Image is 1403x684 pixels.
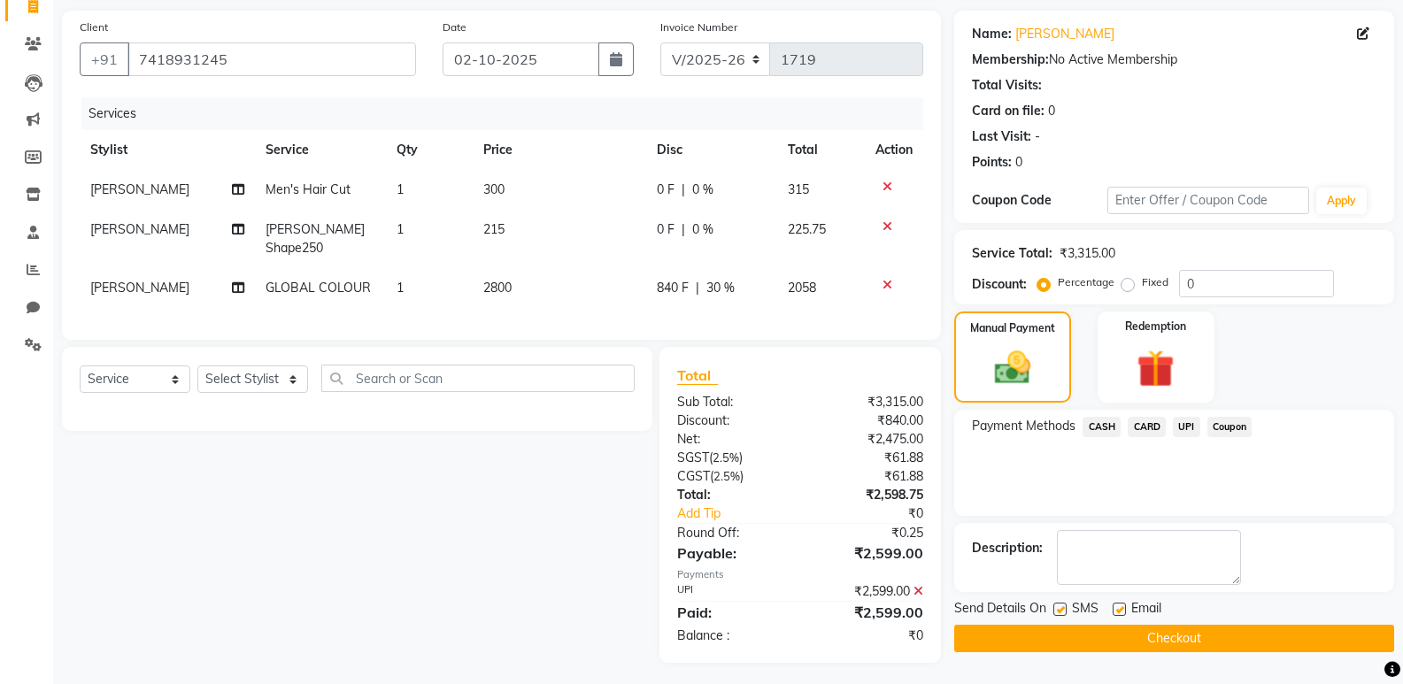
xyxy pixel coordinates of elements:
[800,449,937,467] div: ₹61.88
[800,524,937,542] div: ₹0.25
[90,181,189,197] span: [PERSON_NAME]
[800,430,937,449] div: ₹2,475.00
[682,181,685,199] span: |
[1128,417,1166,437] span: CARD
[664,486,800,504] div: Total:
[677,468,710,484] span: CGST
[657,279,689,297] span: 840 F
[865,130,923,170] th: Action
[970,320,1055,336] label: Manual Payment
[682,220,685,239] span: |
[677,450,709,465] span: SGST
[321,365,635,392] input: Search or Scan
[800,393,937,411] div: ₹3,315.00
[1083,417,1121,437] span: CASH
[1060,244,1115,263] div: ₹3,315.00
[660,19,737,35] label: Invoice Number
[1072,599,1099,621] span: SMS
[127,42,416,76] input: Search by Name/Mobile/Email/Code
[386,130,473,170] th: Qty
[397,181,404,197] span: 1
[664,449,800,467] div: ( )
[972,25,1012,43] div: Name:
[800,411,937,430] div: ₹840.00
[90,280,189,296] span: [PERSON_NAME]
[823,504,937,523] div: ₹0
[483,221,505,237] span: 215
[664,430,800,449] div: Net:
[696,279,699,297] span: |
[664,393,800,411] div: Sub Total:
[80,130,255,170] th: Stylist
[1142,274,1168,290] label: Fixed
[483,181,505,197] span: 300
[800,486,937,504] div: ₹2,598.75
[657,181,675,199] span: 0 F
[1015,25,1114,43] a: [PERSON_NAME]
[677,567,923,582] div: Payments
[664,602,800,623] div: Paid:
[397,221,404,237] span: 1
[677,366,718,385] span: Total
[972,102,1045,120] div: Card on file:
[266,221,365,256] span: [PERSON_NAME] Shape250
[255,130,386,170] th: Service
[646,130,777,170] th: Disc
[972,191,1106,210] div: Coupon Code
[483,280,512,296] span: 2800
[954,625,1394,652] button: Checkout
[664,467,800,486] div: ( )
[80,42,129,76] button: +91
[800,602,937,623] div: ₹2,599.00
[81,97,937,130] div: Services
[1035,127,1040,146] div: -
[1107,187,1309,214] input: Enter Offer / Coupon Code
[972,127,1031,146] div: Last Visit:
[972,417,1075,435] span: Payment Methods
[972,50,1049,69] div: Membership:
[1125,345,1186,392] img: _gift.svg
[397,280,404,296] span: 1
[664,582,800,601] div: UPI
[788,280,816,296] span: 2058
[972,275,1027,294] div: Discount:
[80,19,108,35] label: Client
[713,450,739,465] span: 2.5%
[1125,319,1186,334] label: Redemption
[972,244,1052,263] div: Service Total:
[664,524,800,542] div: Round Off:
[1173,417,1200,437] span: UPI
[90,221,189,237] span: [PERSON_NAME]
[473,130,646,170] th: Price
[692,220,713,239] span: 0 %
[972,76,1042,95] div: Total Visits:
[443,19,466,35] label: Date
[664,411,800,430] div: Discount:
[972,50,1376,69] div: No Active Membership
[972,539,1043,557] div: Description:
[1048,102,1055,120] div: 0
[713,469,740,483] span: 2.5%
[788,181,809,197] span: 315
[800,542,937,564] div: ₹2,599.00
[777,130,865,170] th: Total
[266,181,351,197] span: Men's Hair Cut
[800,582,937,601] div: ₹2,599.00
[972,153,1012,172] div: Points:
[657,220,675,239] span: 0 F
[1131,599,1161,621] span: Email
[266,280,371,296] span: GLOBAL COLOUR
[983,347,1042,388] img: _cash.svg
[706,279,735,297] span: 30 %
[1015,153,1022,172] div: 0
[1207,417,1253,437] span: Coupon
[788,221,826,237] span: 225.75
[664,626,800,645] div: Balance :
[1058,274,1114,290] label: Percentage
[664,504,823,523] a: Add Tip
[1316,188,1367,214] button: Apply
[800,626,937,645] div: ₹0
[954,599,1046,621] span: Send Details On
[692,181,713,199] span: 0 %
[800,467,937,486] div: ₹61.88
